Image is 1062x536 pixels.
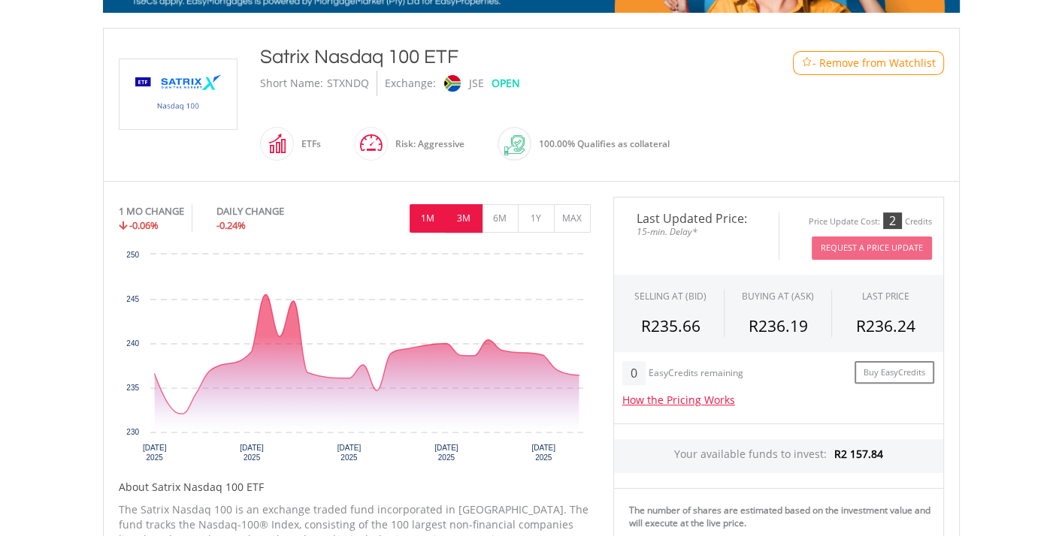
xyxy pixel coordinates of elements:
span: - Remove from Watchlist [812,56,936,71]
span: Last Updated Price: [625,212,767,224]
span: R235.66 [641,315,700,336]
span: R236.19 [748,315,807,336]
a: Buy EasyCredits [855,361,934,384]
text: [DATE] 2025 [240,444,264,462]
button: 1Y [518,204,555,233]
text: [DATE] 2025 [531,444,555,462]
text: 235 [126,384,139,392]
text: [DATE] 2025 [337,444,361,462]
text: 240 [126,339,139,348]
div: 1 MO CHANGE [119,204,184,218]
button: Request A Price Update [812,236,932,260]
div: Credits [905,216,932,227]
div: Exchange: [385,71,436,96]
div: OPEN [492,71,520,96]
div: Your available funds to invest: [614,439,943,473]
span: 100.00% Qualifies as collateral [539,137,670,150]
text: [DATE] 2025 [142,444,166,462]
button: 3M [446,204,483,233]
div: 0 [622,361,646,385]
div: Satrix Nasdaq 100 ETF [260,44,732,71]
div: The number of shares are estimated based on the investment value and will execute at the live price. [629,504,937,529]
text: 250 [126,251,139,259]
span: BUYING AT (ASK) [742,290,814,303]
button: Watchlist - Remove from Watchlist [793,51,944,75]
img: EQU.ZA.STXNDQ.png [122,59,234,129]
img: collateral-qualifying-green.svg [504,135,525,155]
span: -0.24% [216,218,246,232]
text: 245 [126,295,139,303]
span: 15-min. Delay* [625,224,767,239]
span: -0.06% [129,218,159,232]
button: 1M [410,204,446,233]
div: DAILY CHANGE [216,204,334,218]
div: Risk: Aggressive [388,126,464,162]
button: 6M [482,204,519,233]
span: R2 157.84 [834,447,883,461]
span: R236.24 [856,315,915,336]
h5: About Satrix Nasdaq 100 ETF [119,480,591,495]
div: Price Update Cost: [809,216,880,227]
div: ETFs [294,126,321,162]
img: jse.png [443,75,460,92]
button: MAX [554,204,591,233]
div: EasyCredits remaining [649,368,743,381]
div: 2 [883,212,902,229]
text: 230 [126,428,139,436]
text: [DATE] 2025 [434,444,458,462]
div: STXNDQ [327,71,369,96]
img: Watchlist [801,57,812,68]
div: Chart. Highcharts interactive chart. [119,247,591,472]
svg: Interactive chart [119,247,591,472]
div: LAST PRICE [862,290,909,303]
div: Short Name: [260,71,323,96]
a: How the Pricing Works [622,393,735,407]
div: JSE [469,71,484,96]
div: SELLING AT (BID) [634,290,706,303]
